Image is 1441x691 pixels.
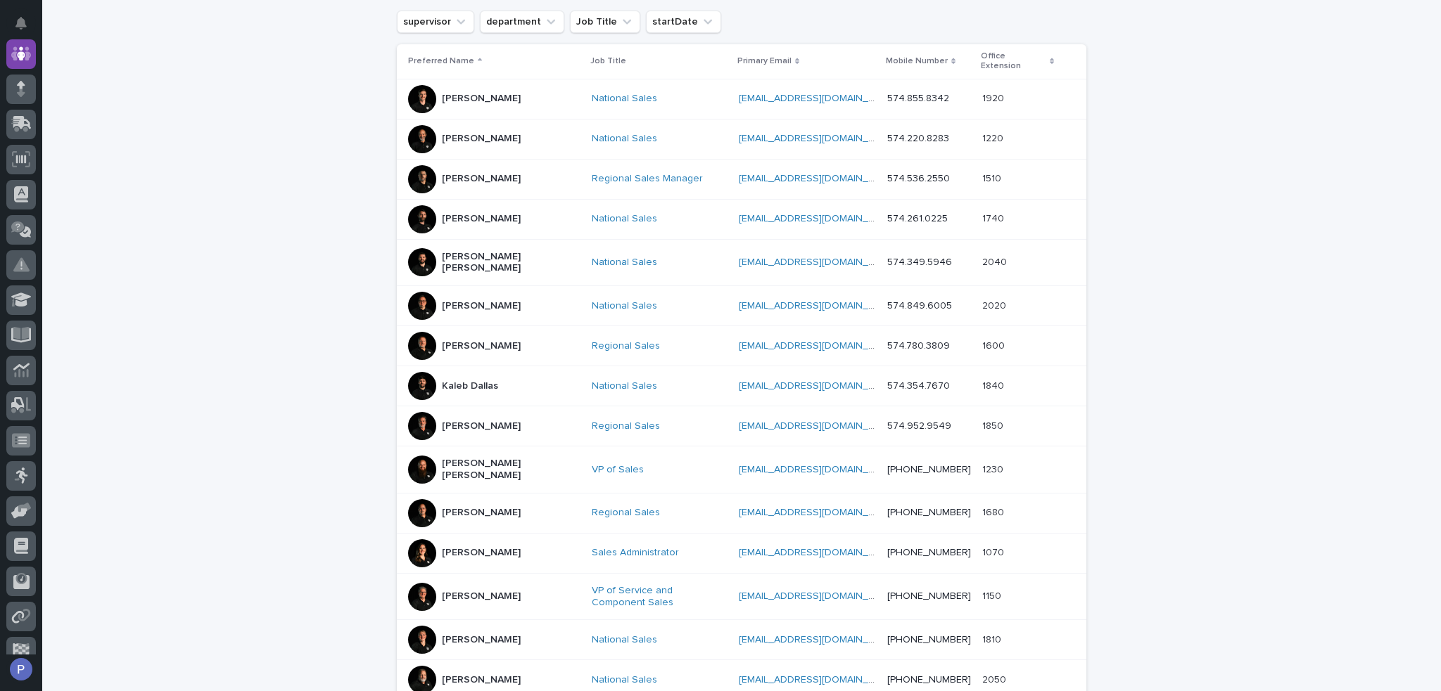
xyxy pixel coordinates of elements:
[982,130,1006,145] p: 1220
[887,257,952,267] a: 574.349.5946
[887,301,952,311] a: 574.849.6005
[737,53,792,69] p: Primary Email
[442,590,521,602] p: [PERSON_NAME]
[887,465,971,474] a: [PHONE_NUMBER]
[592,380,657,392] a: National Sales
[982,210,1007,225] p: 1740
[397,239,1086,286] tr: [PERSON_NAME] [PERSON_NAME]National Sales [EMAIL_ADDRESS][DOMAIN_NAME] 574.349.594620402040
[982,544,1007,559] p: 1070
[592,464,644,476] a: VP of Sales
[442,547,521,559] p: [PERSON_NAME]
[592,507,660,519] a: Regional Sales
[397,620,1086,660] tr: [PERSON_NAME]National Sales [EMAIL_ADDRESS][DOMAIN_NAME] [PHONE_NUMBER]18101810
[739,591,898,601] a: [EMAIL_ADDRESS][DOMAIN_NAME]
[646,11,721,33] button: startDate
[397,79,1086,119] tr: [PERSON_NAME]National Sales [EMAIL_ADDRESS][DOMAIN_NAME] 574.855.834219201920
[739,257,898,267] a: [EMAIL_ADDRESS][DOMAIN_NAME]
[887,675,971,685] a: [PHONE_NUMBER]
[6,8,36,38] button: Notifications
[592,420,660,432] a: Regional Sales
[408,53,474,69] p: Preferred Name
[887,591,971,601] a: [PHONE_NUMBER]
[18,17,36,39] div: Notifications
[982,377,1007,392] p: 1840
[442,213,521,225] p: [PERSON_NAME]
[442,674,521,686] p: [PERSON_NAME]
[397,199,1086,239] tr: [PERSON_NAME]National Sales [EMAIL_ADDRESS][DOMAIN_NAME] 574.261.022517401740
[739,301,898,311] a: [EMAIL_ADDRESS][DOMAIN_NAME]
[887,421,951,431] a: 574.952.9549
[887,548,971,557] a: [PHONE_NUMBER]
[592,213,657,225] a: National Sales
[886,53,948,69] p: Mobile Number
[592,257,657,269] a: National Sales
[397,493,1086,533] tr: [PERSON_NAME]Regional Sales [EMAIL_ADDRESS][DOMAIN_NAME] [PHONE_NUMBER]16801680
[887,134,949,143] a: 574.220.8283
[397,573,1086,620] tr: [PERSON_NAME]VP of Service and Component Sales [EMAIL_ADDRESS][DOMAIN_NAME] [PHONE_NUMBER]11501150
[887,341,950,351] a: 574.780.3809
[887,174,950,183] a: 574.536.2550
[739,548,898,557] a: [EMAIL_ADDRESS][DOMAIN_NAME]
[480,11,564,33] button: department
[592,93,657,105] a: National Sales
[739,214,898,224] a: [EMAIL_ADDRESS][DOMAIN_NAME]
[982,671,1009,686] p: 2050
[982,337,1008,352] p: 1600
[887,508,971,517] a: [PHONE_NUMBER]
[397,406,1086,446] tr: [PERSON_NAME]Regional Sales [EMAIL_ADDRESS][DOMAIN_NAME] 574.952.954918501850
[6,654,36,684] button: users-avatar
[982,170,1004,185] p: 1510
[397,533,1086,573] tr: [PERSON_NAME]Sales Administrator [EMAIL_ADDRESS][DOMAIN_NAME] [PHONE_NUMBER]10701070
[442,380,498,392] p: Kaleb Dallas
[442,458,580,482] p: [PERSON_NAME] [PERSON_NAME]
[982,504,1007,519] p: 1680
[442,420,521,432] p: [PERSON_NAME]
[982,297,1009,312] p: 2020
[592,674,657,686] a: National Sales
[397,366,1086,406] tr: Kaleb DallasNational Sales [EMAIL_ADDRESS][DOMAIN_NAME] 574.354.767018401840
[982,90,1007,105] p: 1920
[739,174,898,183] a: [EMAIL_ADDRESS][DOMAIN_NAME]
[982,588,1004,602] p: 1150
[570,11,640,33] button: Job Title
[739,93,898,103] a: [EMAIL_ADDRESS][DOMAIN_NAME]
[739,381,898,391] a: [EMAIL_ADDRESS][DOMAIN_NAME]
[982,631,1004,646] p: 1810
[442,93,521,105] p: [PERSON_NAME]
[397,446,1086,493] tr: [PERSON_NAME] [PERSON_NAME]VP of Sales [EMAIL_ADDRESS][DOMAIN_NAME] [PHONE_NUMBER]12301230
[739,134,898,143] a: [EMAIL_ADDRESS][DOMAIN_NAME]
[592,634,657,646] a: National Sales
[590,53,626,69] p: Job Title
[739,341,898,351] a: [EMAIL_ADDRESS][DOMAIN_NAME]
[592,547,679,559] a: Sales Administrator
[442,173,521,185] p: [PERSON_NAME]
[442,300,521,312] p: [PERSON_NAME]
[739,465,898,474] a: [EMAIL_ADDRESS][DOMAIN_NAME]
[887,214,948,224] a: 574.261.0225
[739,421,898,431] a: [EMAIL_ADDRESS][DOMAIN_NAME]
[887,381,950,391] a: 574.354.7670
[981,49,1046,75] p: Office Extension
[397,326,1086,366] tr: [PERSON_NAME]Regional Sales [EMAIL_ADDRESS][DOMAIN_NAME] 574.780.380916001600
[592,300,657,312] a: National Sales
[982,418,1006,432] p: 1850
[397,11,474,33] button: supervisor
[887,93,949,103] a: 574.855.8342
[739,675,898,685] a: [EMAIL_ADDRESS][DOMAIN_NAME]
[397,159,1086,199] tr: [PERSON_NAME]Regional Sales Manager [EMAIL_ADDRESS][DOMAIN_NAME] 574.536.255015101510
[982,254,1010,269] p: 2040
[592,340,660,352] a: Regional Sales
[442,133,521,145] p: [PERSON_NAME]
[442,251,580,275] p: [PERSON_NAME] [PERSON_NAME]
[397,286,1086,326] tr: [PERSON_NAME]National Sales [EMAIL_ADDRESS][DOMAIN_NAME] 574.849.600520202020
[442,507,521,519] p: [PERSON_NAME]
[887,635,971,645] a: [PHONE_NUMBER]
[739,508,898,517] a: [EMAIL_ADDRESS][DOMAIN_NAME]
[739,635,898,645] a: [EMAIL_ADDRESS][DOMAIN_NAME]
[592,585,728,609] a: VP of Service and Component Sales
[592,133,657,145] a: National Sales
[442,340,521,352] p: [PERSON_NAME]
[592,173,703,185] a: Regional Sales Manager
[397,119,1086,159] tr: [PERSON_NAME]National Sales [EMAIL_ADDRESS][DOMAIN_NAME] 574.220.828312201220
[982,461,1006,476] p: 1230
